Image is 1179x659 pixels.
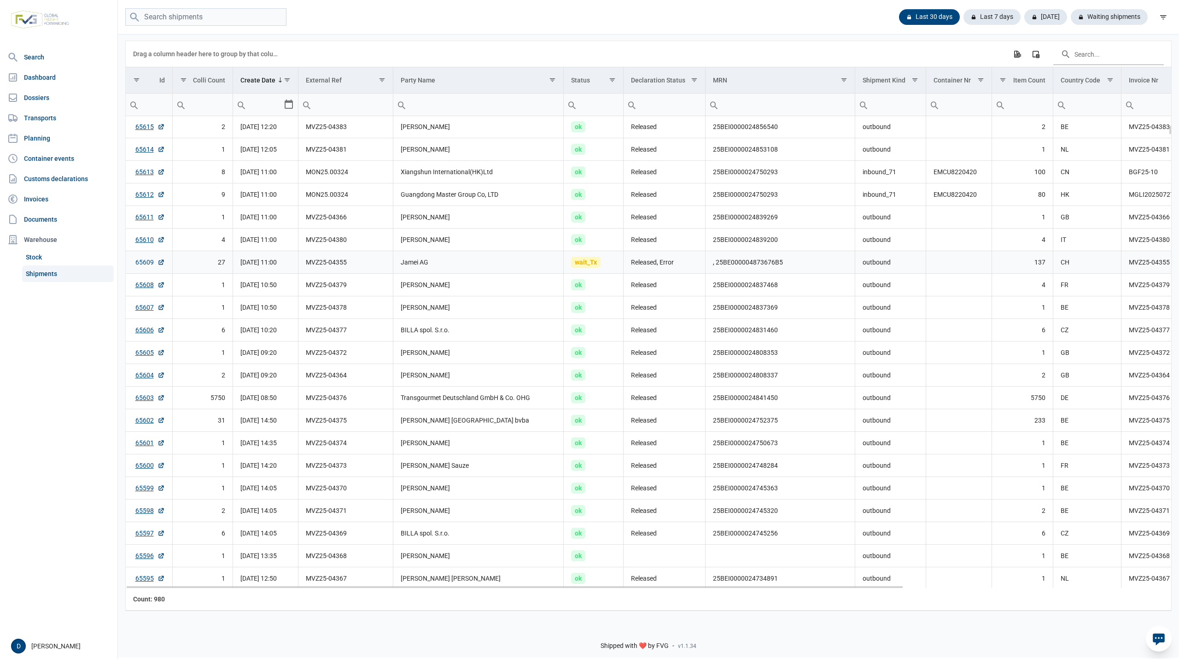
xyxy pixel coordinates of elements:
[624,431,706,454] td: Released
[133,47,281,61] div: Drag a column header here to group by that column
[172,94,233,116] td: Filter cell
[855,183,926,206] td: inbound_71
[4,48,114,66] a: Search
[855,206,926,228] td: outbound
[4,68,114,87] a: Dashboard
[926,183,992,206] td: EMCU8220420
[992,499,1053,522] td: 2
[4,170,114,188] a: Customs declarations
[393,67,564,94] td: Column Party Name
[549,76,556,83] span: Show filter options for column 'Party Name'
[855,454,926,477] td: outbound
[855,138,926,160] td: outbound
[298,296,393,318] td: MVZ25-04378
[624,409,706,431] td: Released
[977,76,984,83] span: Show filter options for column 'Container Nr'
[855,160,926,183] td: inbound_71
[992,183,1053,206] td: 80
[706,499,855,522] td: 25BEI0000024745320
[855,251,926,273] td: outbound
[298,567,393,589] td: MVZ25-04367
[1053,94,1070,116] div: Search box
[172,273,233,296] td: 1
[135,145,165,154] a: 65614
[135,438,165,447] a: 65601
[135,258,165,267] a: 65609
[172,160,233,183] td: 8
[706,318,855,341] td: 25BEI0000024831460
[855,499,926,522] td: outbound
[298,386,393,409] td: MVZ25-04376
[992,431,1053,454] td: 1
[298,522,393,544] td: MVZ25-04369
[855,386,926,409] td: outbound
[855,364,926,386] td: outbound
[564,94,623,116] input: Filter cell
[393,160,564,183] td: Xiangshun International(HK)Ltd
[233,94,283,116] input: Filter cell
[992,273,1053,296] td: 4
[135,212,165,222] a: 65611
[393,477,564,499] td: [PERSON_NAME]
[1053,228,1121,251] td: IT
[173,94,233,116] input: Filter cell
[393,431,564,454] td: [PERSON_NAME]
[1053,499,1121,522] td: BE
[135,574,165,583] a: 65595
[172,67,233,94] td: Column Colli Count
[992,94,1009,116] div: Search box
[706,341,855,364] td: 25BEI0000024808353
[624,318,706,341] td: Released
[706,138,855,160] td: 25BEI0000024853108
[393,544,564,567] td: [PERSON_NAME]
[172,522,233,544] td: 6
[379,76,385,83] span: Show filter options for column 'External Ref'
[133,41,1164,67] div: Data grid toolbar
[1053,43,1164,65] input: Search in the data grid
[125,8,286,26] input: Search shipments
[11,639,26,653] div: D
[691,76,698,83] span: Show filter options for column 'Declaration Status'
[992,251,1053,273] td: 137
[1053,115,1121,138] td: BE
[992,477,1053,499] td: 1
[298,94,315,116] div: Search box
[624,138,706,160] td: Released
[135,393,165,402] a: 65603
[298,364,393,386] td: MVZ25-04364
[172,409,233,431] td: 31
[4,210,114,229] a: Documents
[1053,206,1121,228] td: GB
[298,160,393,183] td: MON25.00324
[1053,341,1121,364] td: GB
[926,160,992,183] td: EMCU8220420
[624,567,706,589] td: Released
[393,273,564,296] td: [PERSON_NAME]
[393,522,564,544] td: BILLA spol. S.r.o.
[393,409,564,431] td: [PERSON_NAME] [GEOGRAPHIC_DATA] bvba
[992,94,1053,116] td: Filter cell
[173,94,189,116] div: Search box
[855,522,926,544] td: outbound
[624,386,706,409] td: Released
[992,160,1053,183] td: 100
[1053,522,1121,544] td: CZ
[133,594,165,604] div: Id Count: 980
[1053,364,1121,386] td: GB
[1121,94,1138,116] div: Search box
[706,206,855,228] td: 25BEI0000024839269
[172,341,233,364] td: 1
[393,94,410,116] div: Search box
[706,296,855,318] td: 25BEI0000024837369
[855,341,926,364] td: outbound
[4,190,114,208] a: Invoices
[172,138,233,160] td: 1
[298,499,393,522] td: MVZ25-04371
[855,94,926,116] input: Filter cell
[135,122,165,131] a: 65615
[1053,477,1121,499] td: BE
[172,206,233,228] td: 1
[1053,318,1121,341] td: CZ
[22,249,114,265] a: Stock
[992,228,1053,251] td: 4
